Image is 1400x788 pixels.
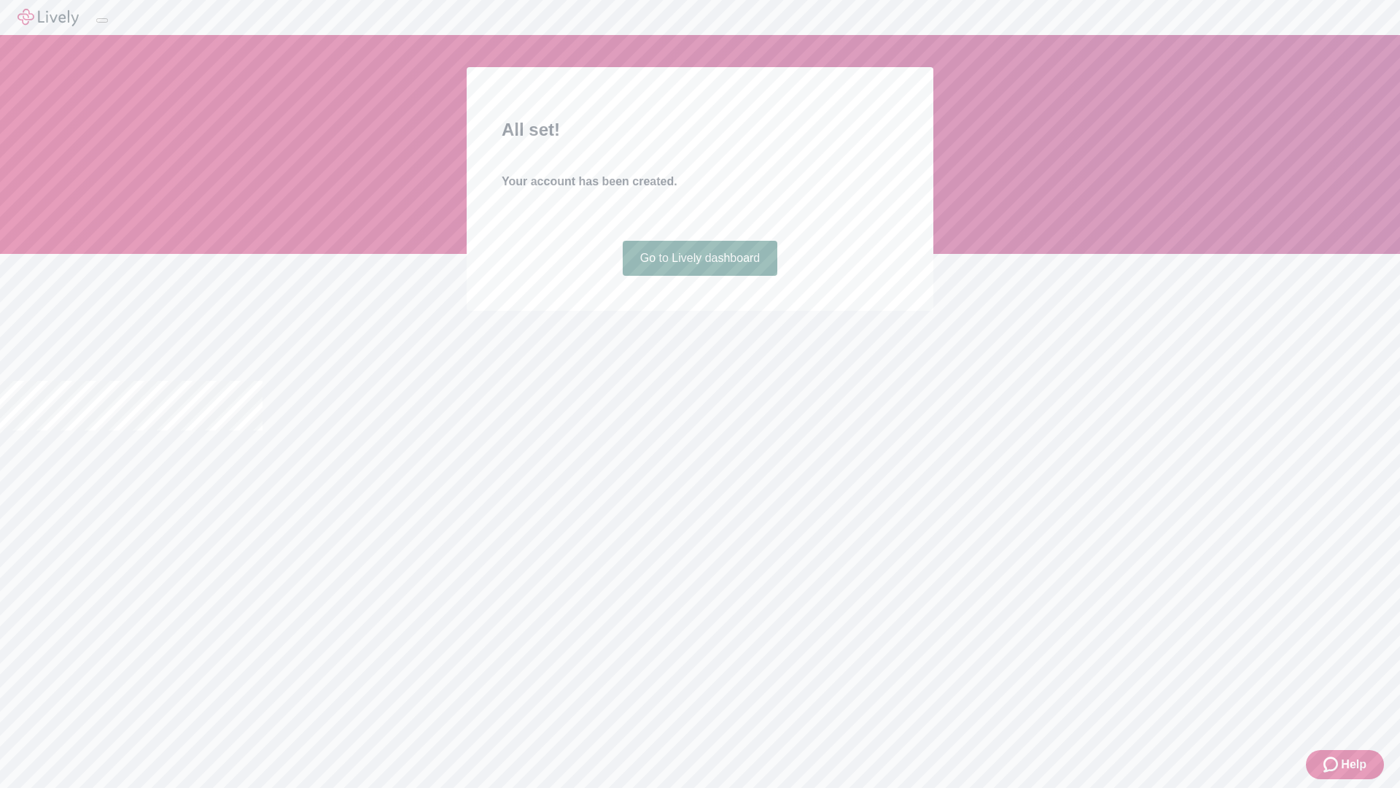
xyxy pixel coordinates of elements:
[623,241,778,276] a: Go to Lively dashboard
[1323,756,1341,773] svg: Zendesk support icon
[1341,756,1366,773] span: Help
[96,18,108,23] button: Log out
[502,117,898,143] h2: All set!
[1306,750,1384,779] button: Zendesk support iconHelp
[502,173,898,190] h4: Your account has been created.
[17,9,79,26] img: Lively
